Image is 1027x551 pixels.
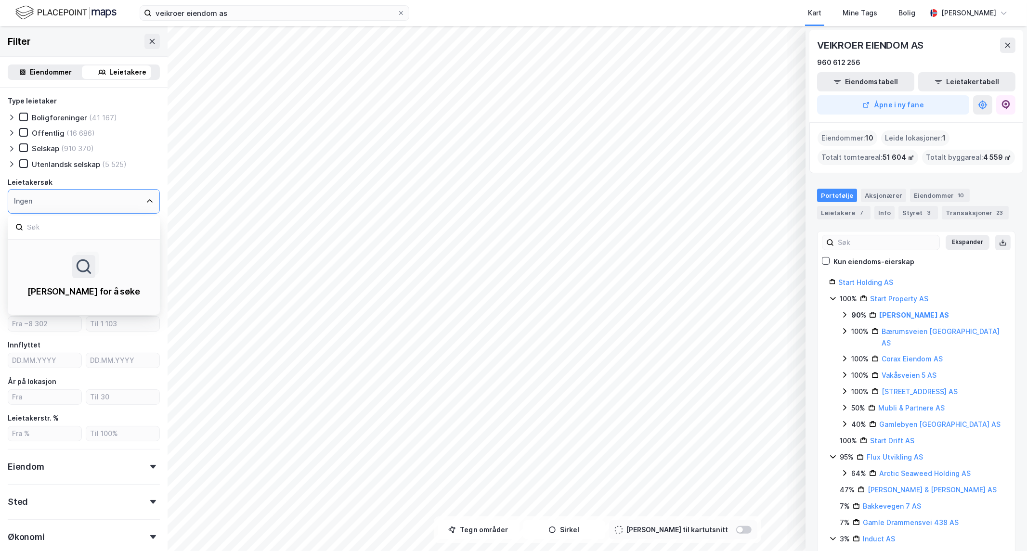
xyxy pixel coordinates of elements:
[918,72,1015,91] button: Leietakertabell
[942,206,1009,219] div: Transaksjoner
[817,95,969,115] button: Åpne i ny fane
[8,353,81,368] input: DD.MM.YYYY
[152,6,397,20] input: Søk på adresse, matrikkel, gårdeiere, leietakere eller personer
[863,535,895,543] a: Induct AS
[8,376,56,387] div: År på lokasjon
[808,7,821,19] div: Kart
[882,371,936,379] a: Vakåsveien 5 AS
[817,38,925,53] div: VEIKROER EIENDOM AS
[817,57,860,68] div: 960 612 256
[523,520,605,539] button: Sirkel
[8,390,81,404] input: Fra
[874,206,895,219] div: Info
[834,235,939,250] input: Søk
[32,113,87,122] div: Boligforeninger
[32,144,59,153] div: Selskap
[851,419,866,430] div: 40%
[840,435,857,447] div: 100%
[14,195,32,207] div: Ingen
[30,66,72,78] div: Eiendommer
[994,208,1005,218] div: 23
[818,130,877,146] div: Eiendommer :
[870,295,928,303] a: Start Property AS
[882,387,958,396] a: [STREET_ADDRESS] AS
[861,189,906,202] div: Aksjonærer
[851,309,866,321] div: 90%
[924,208,934,218] div: 3
[840,484,855,496] div: 47%
[851,402,865,414] div: 50%
[867,453,923,461] a: Flux Utvikling AS
[833,256,914,268] div: Kun eiendoms-eierskap
[86,317,159,331] input: Til 1 103
[979,505,1027,551] iframe: Chat Widget
[8,34,31,49] div: Filter
[898,206,938,219] div: Styret
[840,451,854,463] div: 95%
[66,128,95,138] div: (16 686)
[922,150,1015,165] div: Totalt byggareal :
[865,132,873,144] span: 10
[818,150,918,165] div: Totalt tomteareal :
[817,72,914,91] button: Eiendomstabell
[438,520,520,539] button: Tegn områder
[941,7,996,19] div: [PERSON_NAME]
[851,468,866,479] div: 64%
[8,95,57,107] div: Type leietaker
[868,486,997,494] a: [PERSON_NAME] & [PERSON_NAME] AS
[89,113,117,122] div: (41 167)
[8,177,52,188] div: Leietakersøk
[8,461,44,473] div: Eiendom
[851,326,869,337] div: 100%
[851,370,869,381] div: 100%
[851,386,869,397] div: 100%
[838,278,893,286] a: Start Holding AS
[8,317,81,331] input: Fra −8 302
[882,327,1000,347] a: Bærumsveien [GEOGRAPHIC_DATA] AS
[61,144,94,153] div: (910 370)
[863,518,959,526] a: Gamle Drammensvei 438 AS
[881,130,949,146] div: Leide lokasjoner :
[879,420,1001,428] a: Gamlebyen [GEOGRAPHIC_DATA] AS
[817,189,857,202] div: Portefølje
[879,311,949,319] a: [PERSON_NAME] AS
[883,152,914,163] span: 51 604 ㎡
[946,235,989,250] button: Ekspander
[840,517,850,528] div: 7%
[15,4,117,21] img: logo.f888ab2527a4732fd821a326f86c7f29.svg
[8,496,28,508] div: Sted
[8,412,59,424] div: Leietakerstr. %
[942,132,946,144] span: 1
[840,533,850,545] div: 3%
[857,208,867,218] div: 7
[86,390,159,404] input: Til 30
[882,355,943,363] a: Corax Eiendom AS
[879,469,971,477] a: Arctic Seaweed Holding AS
[843,7,877,19] div: Mine Tags
[32,128,65,138] div: Offentlig
[956,191,966,200] div: 10
[840,500,850,512] div: 7%
[86,353,159,368] input: DD.MM.YYYY
[898,7,915,19] div: Bolig
[110,66,147,78] div: Leietakere
[878,404,945,412] a: Mubli & Partnere AS
[863,502,921,510] a: Bakkevegen 7 AS
[8,339,40,351] div: Innflyttet
[983,152,1011,163] span: 4 559 ㎡
[817,206,871,219] div: Leietakere
[8,531,45,543] div: Økonomi
[102,160,127,169] div: (5 525)
[851,353,869,365] div: 100%
[979,505,1027,551] div: Kontrollprogram for chat
[86,426,159,441] input: Til 100%
[840,293,857,305] div: 100%
[8,426,81,441] input: Fra %
[910,189,970,202] div: Eiendommer
[32,160,100,169] div: Utenlandsk selskap
[626,524,728,536] div: [PERSON_NAME] til kartutsnitt
[870,436,914,445] a: Start Drift AS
